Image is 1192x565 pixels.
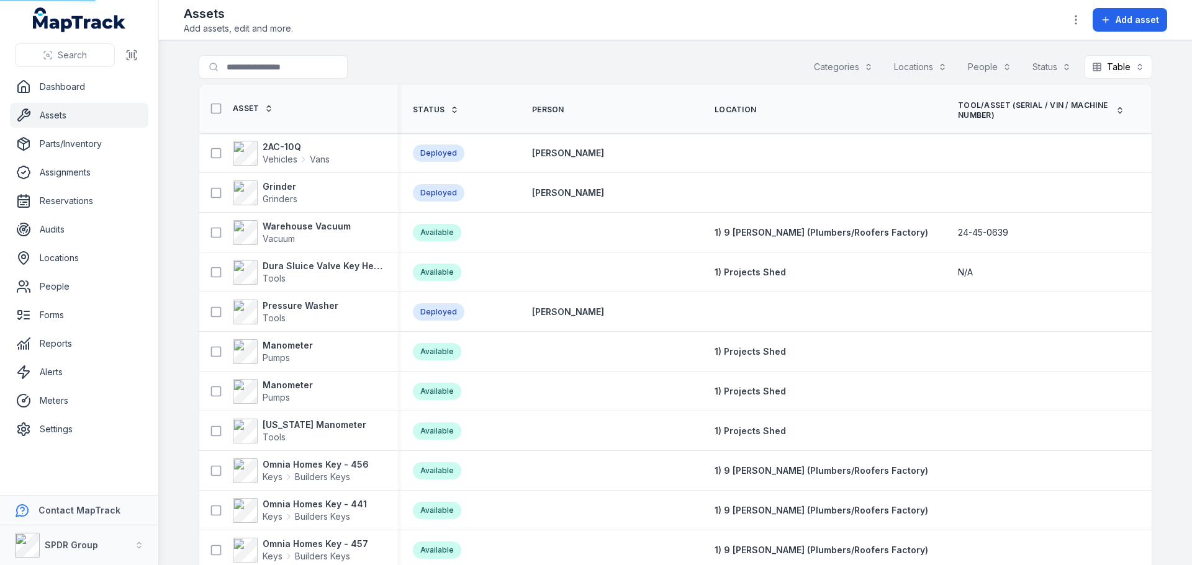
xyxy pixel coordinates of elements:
span: Tools [263,273,286,283]
strong: SPDR Group [45,540,98,550]
a: Dashboard [10,74,148,99]
a: GrinderGrinders [233,180,297,205]
a: Parts/Inventory [10,131,148,156]
div: Available [413,224,461,241]
button: Status [1024,55,1079,79]
strong: Pressure Washer [263,300,338,312]
strong: Contact MapTrack [38,505,120,515]
a: Assignments [10,160,148,185]
span: Keys [263,471,282,483]
strong: Dura Sluice Valve Key Heavy Duty 50mm-600mm [263,260,383,272]
button: Search [15,43,115,67]
a: Asset [233,104,273,113]
div: Deployed [413,303,464,321]
span: 1) Projects Shed [715,346,786,357]
div: Deployed [413,145,464,162]
span: N/A [958,266,973,278]
a: [PERSON_NAME] [532,147,604,159]
a: 1) Projects Shed [715,345,786,358]
span: Vehicles [263,153,297,166]
a: Alerts [10,360,148,385]
h2: Assets [184,5,293,22]
a: MapTrack [33,7,126,32]
strong: Manometer [263,339,313,352]
button: Add asset [1093,8,1167,32]
a: Reservations [10,189,148,213]
span: Builders Keys [295,550,350,563]
a: 1) Projects Shed [715,266,786,278]
strong: Omnia Homes Key - 457 [263,538,368,550]
a: Forms [10,303,148,327]
span: 1) 9 [PERSON_NAME] (Plumbers/Roofers Factory) [715,505,928,515]
a: 1) 9 [PERSON_NAME] (Plumbers/Roofers Factory) [715,465,928,477]
a: Settings [10,417,148,442]
a: [PERSON_NAME] [532,306,604,318]
div: Available [413,502,461,519]
a: Omnia Homes Key - 456KeysBuilders Keys [233,458,369,483]
span: Tools [263,313,286,323]
strong: 2AC-10Q [263,141,330,153]
a: 2AC-10QVehiclesVans [233,141,330,166]
a: Assets [10,103,148,128]
button: People [960,55,1019,79]
a: ManometerPumps [233,339,313,364]
span: Status [413,105,445,115]
button: Table [1084,55,1152,79]
a: 1) 9 [PERSON_NAME] (Plumbers/Roofers Factory) [715,504,928,517]
span: 1) Projects Shed [715,267,786,277]
span: 1) 9 [PERSON_NAME] (Plumbers/Roofers Factory) [715,227,928,238]
span: Vacuum [263,233,295,244]
span: Builders Keys [295,510,350,523]
span: Pumps [263,392,290,403]
strong: Manometer [263,379,313,391]
a: Tool/Asset (Serial / VIN / Machine Number) [958,100,1124,120]
div: Available [413,541,461,559]
a: [US_STATE] ManometerTools [233,419,366,443]
span: Vans [310,153,330,166]
span: Keys [263,510,282,523]
span: 24-45-0639 [958,226,1008,239]
a: Dura Sluice Valve Key Heavy Duty 50mm-600mmTools [233,260,383,285]
a: Warehouse VacuumVacuum [233,220,351,245]
a: Locations [10,246,148,270]
div: Available [413,343,461,360]
a: Omnia Homes Key - 457KeysBuilders Keys [233,538,368,563]
span: Grinders [263,194,297,204]
a: 1) Projects Shed [715,425,786,437]
a: Audits [10,217,148,242]
span: 1) 9 [PERSON_NAME] (Plumbers/Roofers Factory) [715,545,928,555]
a: [PERSON_NAME] [532,187,604,199]
strong: Grinder [263,180,297,193]
a: People [10,274,148,299]
a: 1) 9 [PERSON_NAME] (Plumbers/Roofers Factory) [715,226,928,239]
a: Meters [10,388,148,413]
a: Omnia Homes Key - 441KeysBuilders Keys [233,498,367,523]
span: Tool/Asset (Serial / VIN / Machine Number) [958,100,1111,120]
strong: Warehouse Vacuum [263,220,351,233]
span: 1) 9 [PERSON_NAME] (Plumbers/Roofers Factory) [715,465,928,476]
a: Pressure WasherTools [233,300,338,324]
div: Deployed [413,184,464,202]
a: Status [413,105,459,115]
strong: Omnia Homes Key - 456 [263,458,369,471]
span: Keys [263,550,282,563]
span: Search [58,49,87,61]
div: Available [413,264,461,281]
span: 1) Projects Shed [715,425,786,436]
span: Pumps [263,352,290,363]
div: Available [413,422,461,440]
strong: [US_STATE] Manometer [263,419,366,431]
span: Asset [233,104,260,113]
a: Reports [10,331,148,356]
span: Person [532,105,564,115]
a: 1) 9 [PERSON_NAME] (Plumbers/Roofers Factory) [715,544,928,556]
div: Available [413,462,461,479]
span: Location [715,105,756,115]
span: Add assets, edit and more. [184,22,293,35]
a: ManometerPumps [233,379,313,404]
span: Tools [263,432,286,442]
a: 1) Projects Shed [715,385,786,398]
strong: Omnia Homes Key - 441 [263,498,367,510]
